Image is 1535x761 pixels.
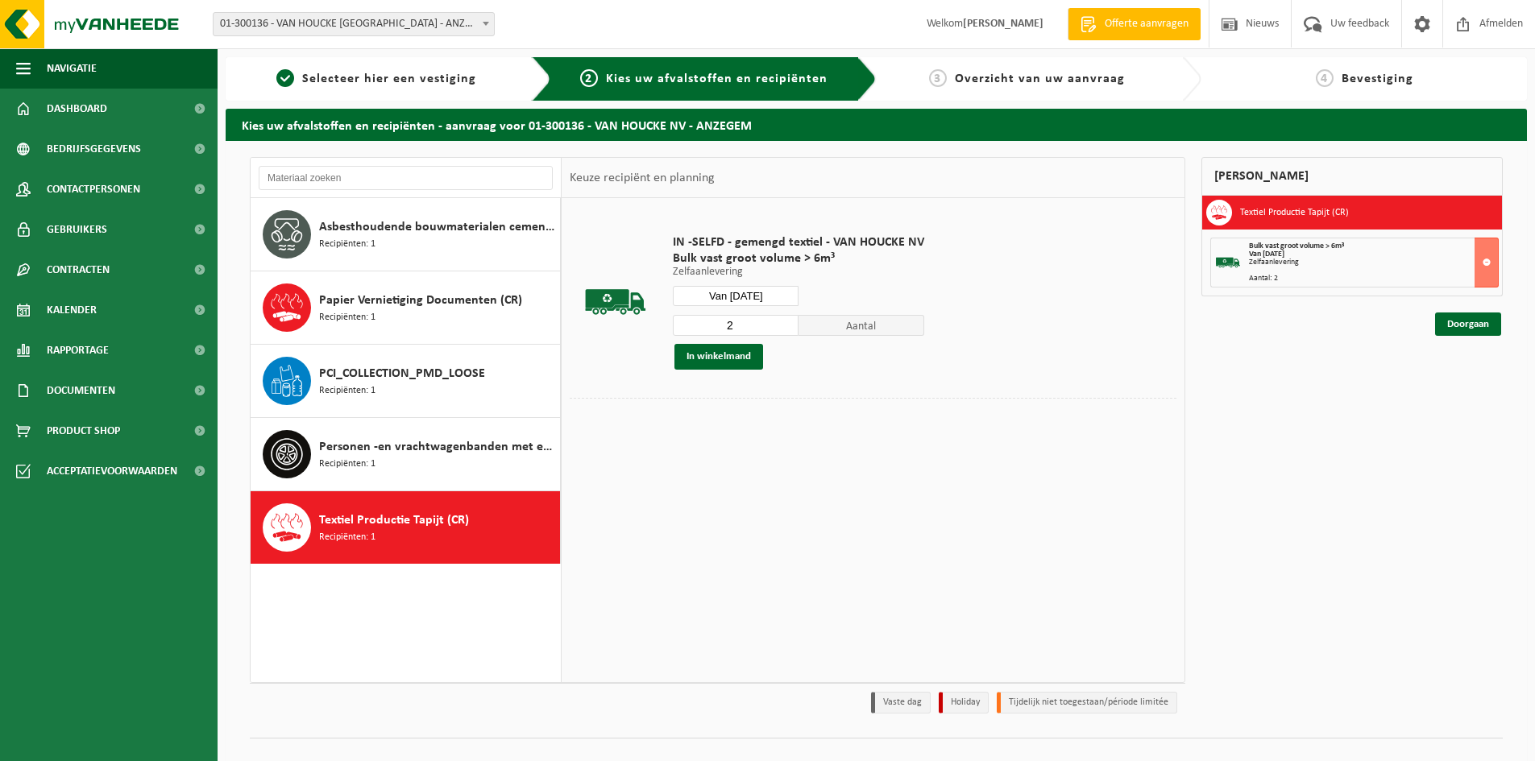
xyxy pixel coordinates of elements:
[929,69,947,87] span: 3
[319,237,375,252] span: Recipiënten: 1
[562,158,723,198] div: Keuze recipiënt en planning
[319,457,375,472] span: Recipiënten: 1
[259,166,553,190] input: Materiaal zoeken
[47,290,97,330] span: Kalender
[47,411,120,451] span: Product Shop
[1249,275,1498,283] div: Aantal: 2
[799,315,924,336] span: Aantal
[319,530,375,545] span: Recipiënten: 1
[319,217,556,237] span: Asbesthoudende bouwmaterialen cementgebonden (hechtgebonden)
[997,692,1177,713] li: Tijdelijk niet toegestaan/période limitée
[673,286,799,306] input: Selecteer datum
[251,271,561,345] button: Papier Vernietiging Documenten (CR) Recipiënten: 1
[1068,8,1201,40] a: Offerte aanvragen
[1240,200,1349,225] h3: Textiel Productie Tapijt (CR)
[319,511,469,530] span: Textiel Productie Tapijt (CR)
[319,383,375,399] span: Recipiënten: 1
[251,491,561,564] button: Textiel Productie Tapijt (CR) Recipiënten: 1
[213,12,495,36] span: 01-300136 - VAN HOUCKE NV - ANZEGEM
[276,69,294,87] span: 1
[47,169,140,209] span: Contactpersonen
[955,72,1125,85] span: Overzicht van uw aanvraag
[251,345,561,418] button: PCI_COLLECTION_PMD_LOOSE Recipiënten: 1
[1316,69,1334,87] span: 4
[673,267,924,278] p: Zelfaanlevering
[47,370,115,411] span: Documenten
[606,72,828,85] span: Kies uw afvalstoffen en recipiënten
[302,72,476,85] span: Selecteer hier een vestiging
[674,344,763,370] button: In winkelmand
[1435,312,1501,336] a: Doorgaan
[47,451,177,491] span: Acceptatievoorwaarden
[1201,157,1503,196] div: [PERSON_NAME]
[1249,242,1344,250] span: Bulk vast groot volume > 6m³
[939,692,989,713] li: Holiday
[47,48,97,89] span: Navigatie
[673,234,924,250] span: IN -SELFD - gemengd textiel - VAN HOUCKE NV
[319,364,485,383] span: PCI_COLLECTION_PMD_LOOSE
[673,250,924,267] span: Bulk vast groot volume > 6m³
[319,310,375,325] span: Recipiënten: 1
[319,291,522,310] span: Papier Vernietiging Documenten (CR)
[47,330,109,370] span: Rapportage
[214,13,494,35] span: 01-300136 - VAN HOUCKE NV - ANZEGEM
[251,198,561,271] button: Asbesthoudende bouwmaterialen cementgebonden (hechtgebonden) Recipiënten: 1
[234,69,519,89] a: 1Selecteer hier een vestiging
[1249,250,1284,258] strong: Van [DATE]
[251,418,561,491] button: Personen -en vrachtwagenbanden met en zonder velg Recipiënten: 1
[1101,16,1193,32] span: Offerte aanvragen
[1342,72,1413,85] span: Bevestiging
[871,692,931,713] li: Vaste dag
[47,89,107,129] span: Dashboard
[226,109,1527,140] h2: Kies uw afvalstoffen en recipiënten - aanvraag voor 01-300136 - VAN HOUCKE NV - ANZEGEM
[47,250,110,290] span: Contracten
[319,437,556,457] span: Personen -en vrachtwagenbanden met en zonder velg
[1249,258,1498,267] div: Zelfaanlevering
[963,18,1043,30] strong: [PERSON_NAME]
[580,69,598,87] span: 2
[47,129,141,169] span: Bedrijfsgegevens
[47,209,107,250] span: Gebruikers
